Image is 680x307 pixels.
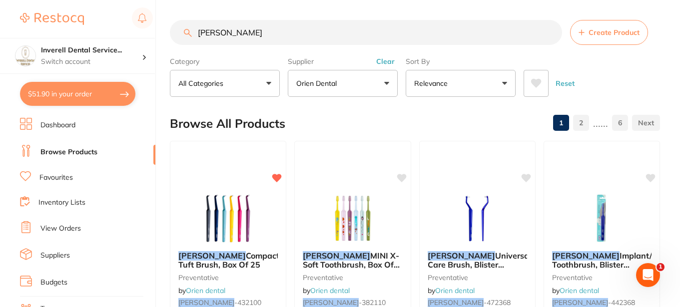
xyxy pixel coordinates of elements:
[303,251,400,279] span: MINI X-Soft Toothbrush, Box Of 25
[552,251,652,270] b: TePe Implant/Ortho Toothbrush, Blister Packaging
[15,46,35,66] img: Inverell Dental Services
[570,20,648,45] button: Create Product
[569,193,634,243] img: TePe Implant/Ortho Toothbrush, Blister Packaging
[414,78,452,88] p: Relevance
[612,113,628,133] a: 6
[484,298,511,307] span: -472368
[552,251,674,279] span: Implant/Ortho Toothbrush, Blister Packaging
[406,70,516,97] button: Relevance
[428,251,531,279] span: Universal Care Brush, Blister Packaging
[178,251,278,270] b: TePe Compact Tuft Brush, Box Of 25
[406,57,516,66] label: Sort By
[589,28,640,36] span: Create Product
[20,13,84,25] img: Restocq Logo
[20,7,84,30] a: Restocq Logo
[303,286,350,295] span: by
[170,20,562,45] input: Search Products
[428,286,475,295] span: by
[560,286,599,295] a: Orien dental
[552,286,599,295] span: by
[178,251,279,270] span: Compact Tuft Brush, Box Of 25
[608,298,635,307] span: -442368
[303,274,402,282] small: preventative
[234,298,261,307] span: -432100
[303,298,359,307] em: [PERSON_NAME]
[552,298,608,307] em: [PERSON_NAME]
[178,274,278,282] small: preventative
[178,251,246,261] em: [PERSON_NAME]
[636,263,660,287] iframe: Intercom live chat
[445,193,510,243] img: TePe Universal Care Brush, Blister Packaging
[593,117,608,129] p: ......
[170,117,285,131] h2: Browse All Products
[40,224,81,234] a: View Orders
[428,251,527,270] b: TePe Universal Care Brush, Blister Packaging
[178,78,227,88] p: All Categories
[40,147,97,157] a: Browse Products
[373,57,398,66] button: Clear
[38,198,85,208] a: Inventory Lists
[40,120,75,130] a: Dashboard
[170,70,280,97] button: All Categories
[288,70,398,97] button: Orien dental
[428,274,527,282] small: preventative
[310,286,350,295] a: Orien dental
[303,251,402,270] b: TePe MINI X-Soft Toothbrush, Box Of 25
[178,298,234,307] em: [PERSON_NAME]
[553,113,569,133] a: 1
[320,193,385,243] img: TePe MINI X-Soft Toothbrush, Box Of 25
[573,113,589,133] a: 2
[303,251,370,261] em: [PERSON_NAME]
[41,45,142,55] h4: Inverell Dental Services
[552,274,652,282] small: preventative
[288,57,398,66] label: Supplier
[40,278,67,288] a: Budgets
[296,78,341,88] p: Orien dental
[552,251,620,261] em: [PERSON_NAME]
[428,251,495,261] em: [PERSON_NAME]
[41,57,142,67] p: Switch account
[657,263,665,271] span: 1
[553,70,578,97] button: Reset
[428,298,484,307] em: [PERSON_NAME]
[196,193,261,243] img: TePe Compact Tuft Brush, Box Of 25
[20,82,135,106] button: $51.90 in your order
[178,286,225,295] span: by
[359,298,386,307] span: -382110
[170,57,280,66] label: Category
[39,173,73,183] a: Favourites
[435,286,475,295] a: Orien dental
[186,286,225,295] a: Orien dental
[40,251,70,261] a: Suppliers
